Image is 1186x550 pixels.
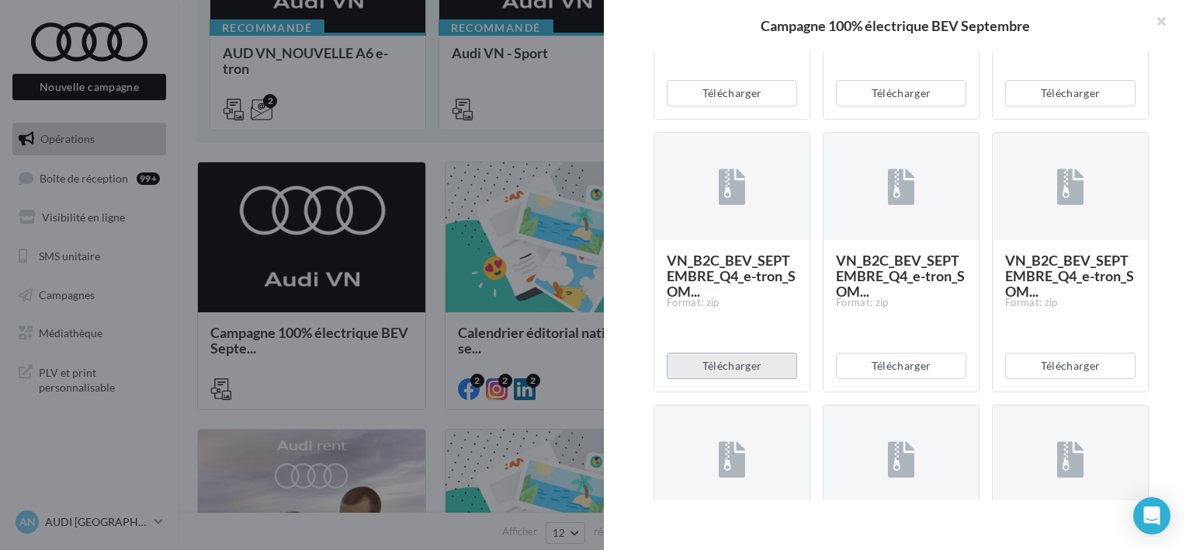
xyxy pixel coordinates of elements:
[836,296,966,310] div: Format: zip
[836,80,966,106] button: Télécharger
[667,252,796,300] span: VN_B2C_BEV_SEPTEMBRE_Q4_e-tron_SOM...
[836,252,965,300] span: VN_B2C_BEV_SEPTEMBRE_Q4_e-tron_SOM...
[1005,296,1136,310] div: Format: zip
[667,353,797,379] button: Télécharger
[667,296,797,310] div: Format: zip
[836,353,966,379] button: Télécharger
[629,19,1161,33] div: Campagne 100% électrique BEV Septembre
[1005,353,1136,379] button: Télécharger
[1133,497,1170,534] div: Open Intercom Messenger
[667,80,797,106] button: Télécharger
[1005,80,1136,106] button: Télécharger
[1005,252,1134,300] span: VN_B2C_BEV_SEPTEMBRE_Q4_e-tron_SOM...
